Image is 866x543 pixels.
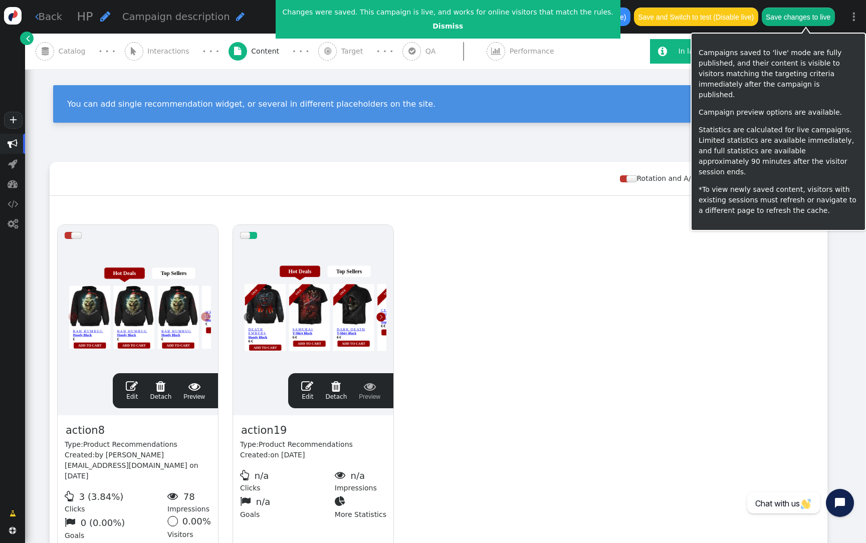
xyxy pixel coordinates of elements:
[182,516,211,526] span: 0.00%
[9,527,16,534] span: 
[432,22,463,30] a: Dismiss
[842,2,866,32] a: ⋮
[402,34,487,69] a:  QA
[65,488,167,515] div: Clicks
[202,45,219,58] div: · · ·
[67,99,824,109] div: You can add single recommendation widget, or several in different placeholders on the site.
[324,47,331,55] span: 
[658,46,667,57] span: 
[150,380,171,400] span: Detach
[510,46,558,57] span: Performance
[240,422,288,439] span: action19
[65,422,106,439] span: action8
[325,380,347,392] span: 
[26,33,30,44] span: 
[240,450,386,460] div: Created:
[167,514,211,541] div: Visitors
[4,7,22,25] img: logo-icon.svg
[65,491,77,501] span: 
[65,439,211,450] div: Type:
[359,380,380,401] span: Preview
[376,45,393,58] div: · · ·
[359,380,380,401] a: Preview
[408,47,415,55] span: 
[65,514,167,541] div: Goals
[487,34,576,69] a:  Performance
[359,380,380,392] span: 
[8,159,18,169] span: 
[147,46,193,57] span: Interactions
[100,11,110,22] span: 
[240,467,335,494] div: Clicks
[4,112,22,129] a: +
[77,10,93,24] span: HP
[59,46,90,57] span: Catalog
[65,450,211,481] div: Created:
[301,380,313,392] span: 
[620,173,751,184] div: Rotation and A/B testing mode
[425,46,440,57] span: QA
[79,491,124,502] span: 3 (3.84%)
[335,470,348,480] span: 
[183,380,205,401] span: Preview
[699,184,858,216] p: *To view newly saved content, visitors with existing sessions must refresh or navigate to a diffe...
[3,504,23,522] a: 
[122,11,230,23] span: Campaign description
[8,139,18,149] span: 
[234,47,241,55] span: 
[699,125,858,177] p: Statistics are calculated for live campaigns. Limited statistics are available immediately, and f...
[229,34,319,69] a:  Content · · ·
[293,45,309,58] div: · · ·
[634,8,758,26] button: Save and Switch to test (Disable live)
[240,493,335,520] div: Goals
[335,496,348,506] span: 
[8,219,18,229] span: 
[131,47,137,55] span: 
[20,32,34,45] a: 
[35,10,63,24] a: Back
[167,491,181,501] span: 
[35,12,39,22] span: 
[81,517,125,528] span: 0 (0.00%)
[125,34,229,69] a:  Interactions · · ·
[679,46,732,57] div: In last 90 min:
[491,47,501,55] span: 
[699,48,858,100] p: Campaigns saved to 'live' mode are fully published, and their content is visible to visitors matc...
[65,451,198,480] span: by [PERSON_NAME][EMAIL_ADDRESS][DOMAIN_NAME] on [DATE]
[325,380,347,400] span: Detach
[240,439,386,450] div: Type:
[8,199,18,209] span: 
[256,496,271,507] span: n/a
[259,440,353,448] span: Product Recommendations
[65,517,78,527] span: 
[335,467,386,494] div: Impressions
[183,491,195,502] span: 78
[183,380,205,401] a: Preview
[167,488,211,515] div: Impressions
[126,380,138,392] span: 
[335,493,386,520] div: More Statistics
[42,47,49,55] span: 
[236,12,245,22] span: 
[10,508,16,519] span: 
[325,380,347,401] a: Detach
[150,380,171,401] a: Detach
[99,45,115,58] div: · · ·
[351,470,365,481] span: n/a
[183,380,205,392] span: 
[83,440,177,448] span: Product Recommendations
[341,46,367,57] span: Target
[8,179,18,189] span: 
[301,380,313,401] a: Edit
[251,46,283,57] span: Content
[240,496,254,506] span: 
[762,8,835,26] button: Save changes to live
[318,34,402,69] a:  Target · · ·
[126,380,138,401] a: Edit
[699,107,858,118] p: Campaign preview options are available.
[36,34,125,69] a:  Catalog · · ·
[255,470,269,481] span: n/a
[270,451,305,459] span: on [DATE]
[150,380,171,392] span: 
[240,470,252,480] span: 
